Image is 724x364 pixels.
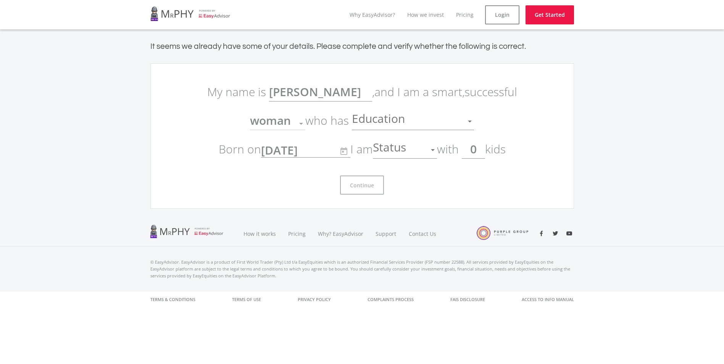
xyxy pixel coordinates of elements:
[150,292,195,308] a: Terms & Conditions
[202,77,522,163] p: My name is , and I am a smart, successful who has Born on I am with kid
[522,292,574,308] a: Access to Info Manual
[340,176,384,195] button: Continue
[456,11,474,18] a: Pricing
[450,292,485,308] a: FAIS Disclosure
[350,11,395,18] a: Why EasyAdvisor?
[352,114,407,129] span: Education
[298,292,331,308] a: Privacy Policy
[150,42,574,51] h4: It seems we already have some of your details. Please complete and verify whether the following i...
[237,221,282,246] a: How it works
[368,292,414,308] a: Complaints Process
[462,140,485,159] input: #
[500,141,506,157] span: s
[312,221,369,246] a: Why? EasyAdvisor
[269,82,372,101] input: Name
[335,142,352,159] button: Open calendar
[250,113,291,128] span: woman
[526,5,574,24] a: Get Started
[407,11,444,18] a: How we invest
[369,221,403,246] a: Support
[373,143,408,157] span: Status
[282,221,312,246] a: Pricing
[232,292,261,308] a: Terms of Use
[150,259,574,279] p: © EasyAdvisor. EasyAdvisor is a product of First World Trader (Pty) Ltd t/a EasyEquities which is...
[403,221,443,246] a: Contact Us
[485,5,519,24] a: Login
